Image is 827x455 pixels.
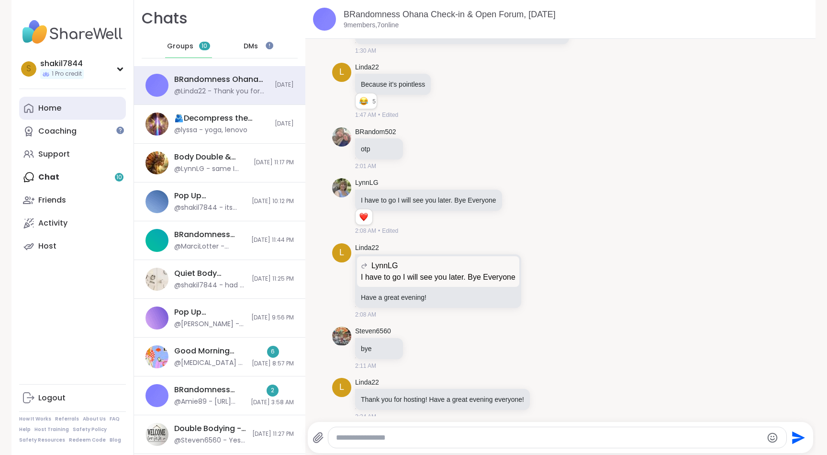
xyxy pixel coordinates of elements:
a: How It Works [19,416,51,422]
a: Referrals [55,416,79,422]
div: Body Double & Chill , [DATE] [174,152,248,162]
div: Good Morning Body Doubling For Productivity, [DATE] [174,346,246,356]
a: Linda22 [355,63,379,72]
span: 2:11 AM [355,362,376,370]
p: bye [361,344,397,353]
div: 🫂Decompress the Stress🕊️, [DATE] [174,113,269,124]
img: https://sharewell-space-live.sfo3.digitaloceanspaces.com/user-generated/127af2b2-1259-4cf0-9fd7-7... [332,127,351,147]
img: BRandomness Ohana Check-in & Open Forum, Sep 08 [145,384,168,407]
span: 2:08 AM [355,310,376,319]
div: BRandomness Ohana Check-in & Open Forum, [DATE] [174,74,269,85]
a: Activity [19,212,126,235]
div: Logout [38,393,66,403]
span: L [339,66,344,79]
div: @Linda22 - Thank you for hosting! Have a great evening everyone! [174,87,269,96]
img: BRandomness Ohana Check-in & Open Forum, Sep 10 [313,8,336,31]
a: Redeem Code [69,437,106,444]
button: Send [787,427,808,448]
div: @shakil7844 - its easy to miss out on simple things [174,203,246,213]
button: Reactions: love [358,213,369,221]
a: Host [19,235,126,258]
div: @LynnLG - same I hope they are better [DATE] [174,164,248,174]
a: Help [19,426,31,433]
button: Reactions: haha [358,97,369,105]
p: Have a great evening! [361,293,515,302]
div: Activity [38,218,67,228]
span: 2:01 AM [355,162,376,171]
div: @Steven6560 - Yes thanks [PERSON_NAME]. Going to log off now. Bye Everyone [174,436,246,445]
img: Double Bodying - Open Forum, Sep 08 [145,423,168,446]
span: [DATE] 3:58 AM [251,398,294,407]
span: [DATE] 8:57 PM [252,360,294,368]
img: Good Morning Body Doubling For Productivity, Sep 09 [145,345,168,368]
div: Pop Up Brandomness Unstable Connection, [DATE] [174,307,246,318]
a: Home [19,97,126,120]
span: • [378,227,380,235]
img: Pop Up BRandomness Open Forum, Sep 10 [145,190,168,213]
div: BRandomness Dropped Connections & Fall Emojis, [DATE] [174,229,246,240]
div: @MarciLotter - @BRandom502 check DM [174,242,246,251]
div: Coaching [38,126,77,136]
span: [DATE] 10:12 PM [252,197,294,205]
span: L [339,381,344,394]
span: 1 Pro credit [52,70,82,78]
div: 6 [267,346,279,358]
iframe: Spotlight [116,126,124,134]
button: Emoji picker [767,432,778,444]
a: About Us [83,416,106,422]
div: Home [38,103,61,114]
a: Support [19,143,126,166]
div: @Amie89 - [URL][DOMAIN_NAME] [174,397,245,407]
a: Friends [19,189,126,212]
a: Safety Resources [19,437,65,444]
span: 10 [201,42,207,50]
img: BRandomness Ohana Check-in & Open Forum, Sep 10 [145,74,168,97]
div: Double Bodying - Open Forum, [DATE] [174,423,246,434]
a: FAQ [110,416,120,422]
p: I have to go I will see you later. Bye Everyone [361,272,515,283]
span: 1:47 AM [355,111,376,119]
a: BRandom502 [355,127,396,137]
img: 🫂Decompress the Stress🕊️, Sep 10 [145,113,168,136]
a: Linda22 [355,243,379,253]
div: @[PERSON_NAME] - thanks! [174,319,246,329]
span: [DATE] 9:56 PM [251,314,294,322]
span: [DATE] 11:27 PM [252,430,294,438]
p: otp [361,144,397,154]
div: 2 [267,385,279,397]
div: Quiet Body Doubling For Productivity - [DATE] [174,268,246,279]
img: https://sharewell-space-live.sfo3.digitaloceanspaces.com/user-generated/42cda42b-3507-48ba-b019-3... [332,327,351,346]
span: • [378,111,380,119]
p: I have to go I will see you later. Bye Everyone [361,195,496,205]
span: 2:34 AM [355,412,376,421]
a: Coaching [19,120,126,143]
span: Edited [382,227,398,235]
a: Logout [19,387,126,409]
span: [DATE] 11:44 PM [251,236,294,244]
div: Host [38,241,56,251]
div: @[MEDICAL_DATA] - Thank you [PERSON_NAME] !!! [174,358,246,368]
iframe: Spotlight [266,42,273,49]
span: 5 [372,97,377,106]
span: 2:08 AM [355,227,376,235]
div: Friends [38,195,66,205]
img: ShareWell Nav Logo [19,15,126,49]
span: Groups [167,42,193,51]
span: [DATE] 11:17 PM [254,159,294,167]
a: Steven6560 [355,327,391,336]
span: LynnLG [371,260,398,272]
span: 1:30 AM [355,46,376,55]
a: BRandomness Ohana Check-in & Open Forum, [DATE] [344,10,556,19]
img: https://sharewell-space-live.sfo3.digitaloceanspaces.com/user-generated/cd0780da-9294-4886-a675-3... [332,178,351,197]
p: 9 members, 7 online [344,21,399,30]
span: Edited [382,111,398,119]
h1: Chats [142,8,188,29]
span: [DATE] [275,81,294,89]
img: Pop Up Brandomness Unstable Connection, Sep 09 [145,307,168,330]
p: Because it’s pointless [361,80,425,89]
div: BRandomness Ohana Check-in & Open Forum, [DATE] [174,385,245,395]
div: @shakil7844 - had a productive session guys!! Thank you [174,281,246,290]
img: Body Double & Chill , Sep 09 [145,151,168,174]
img: BRandomness Dropped Connections & Fall Emojis, Sep 08 [145,229,168,252]
span: [DATE] [275,120,294,128]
